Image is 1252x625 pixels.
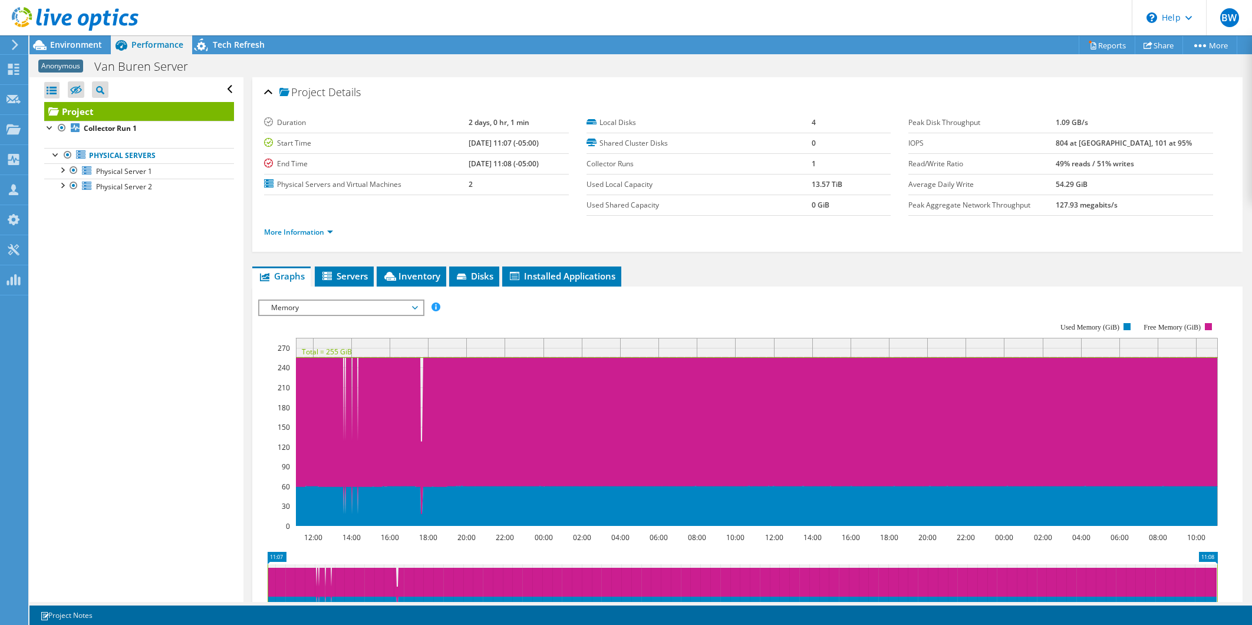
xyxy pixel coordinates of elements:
text: 04:00 [1072,532,1090,542]
text: 270 [278,343,290,353]
label: IOPS [908,137,1056,149]
b: 54.29 GiB [1056,179,1088,189]
span: Servers [321,270,368,282]
text: Total = 255 GiB [302,347,352,357]
label: Duration [264,117,469,129]
text: 22:00 [495,532,513,542]
label: Local Disks [587,117,812,129]
text: Used Memory (GiB) [1060,323,1119,331]
label: Start Time [264,137,469,149]
b: [DATE] 11:07 (-05:00) [469,138,539,148]
b: 0 GiB [812,200,829,210]
text: 12:00 [304,532,322,542]
b: 2 [469,179,473,189]
span: BW [1220,8,1239,27]
label: Used Local Capacity [587,179,812,190]
svg: \n [1146,12,1157,23]
text: 210 [278,383,290,393]
text: 240 [278,363,290,373]
text: 12:00 [765,532,783,542]
label: Peak Disk Throughput [908,117,1056,129]
span: Disks [455,270,493,282]
span: Environment [50,39,102,50]
span: Inventory [383,270,440,282]
text: 14:00 [803,532,821,542]
span: Tech Refresh [213,39,265,50]
text: 16:00 [841,532,859,542]
a: Project [44,102,234,121]
b: 1.09 GB/s [1056,117,1088,127]
label: Collector Runs [587,158,812,170]
text: 20:00 [457,532,475,542]
text: 0 [286,521,290,531]
a: More [1182,36,1237,54]
text: 18:00 [879,532,898,542]
b: 0 [812,138,816,148]
label: Shared Cluster Disks [587,137,812,149]
h1: Van Buren Server [89,60,206,73]
b: 127.93 megabits/s [1056,200,1118,210]
a: Physical Servers [44,148,234,163]
text: 16:00 [380,532,398,542]
text: 18:00 [419,532,437,542]
b: 2 days, 0 hr, 1 min [469,117,529,127]
text: 20:00 [918,532,936,542]
span: Physical Server 1 [96,166,152,176]
text: 04:00 [611,532,629,542]
a: More Information [264,227,333,237]
span: Graphs [258,270,305,282]
text: 90 [282,462,290,472]
span: Memory [265,301,417,315]
label: Used Shared Capacity [587,199,812,211]
a: Physical Server 1 [44,163,234,179]
text: 06:00 [1110,532,1128,542]
text: 02:00 [1033,532,1052,542]
a: Reports [1079,36,1135,54]
text: 08:00 [687,532,706,542]
b: 804 at [GEOGRAPHIC_DATA], 101 at 95% [1056,138,1192,148]
a: Collector Run 1 [44,121,234,136]
span: Anonymous [38,60,83,73]
label: Average Daily Write [908,179,1056,190]
text: 00:00 [534,532,552,542]
b: 1 [812,159,816,169]
b: Collector Run 1 [84,123,137,133]
text: 60 [282,482,290,492]
text: 120 [278,442,290,452]
span: Project [279,87,325,98]
b: 49% reads / 51% writes [1056,159,1134,169]
text: 08:00 [1148,532,1167,542]
label: Peak Aggregate Network Throughput [908,199,1056,211]
text: 00:00 [994,532,1013,542]
text: 30 [282,501,290,511]
text: 14:00 [342,532,360,542]
label: Read/Write Ratio [908,158,1056,170]
text: Free Memory (GiB) [1144,323,1201,331]
a: Share [1135,36,1183,54]
b: 13.57 TiB [812,179,842,189]
text: 150 [278,422,290,432]
span: Performance [131,39,183,50]
a: Physical Server 2 [44,179,234,194]
text: 06:00 [649,532,667,542]
a: Project Notes [32,608,101,623]
span: Physical Server 2 [96,182,152,192]
text: 10:00 [1187,532,1205,542]
text: 180 [278,403,290,413]
text: 22:00 [956,532,974,542]
b: 4 [812,117,816,127]
text: 02:00 [572,532,591,542]
span: Installed Applications [508,270,615,282]
span: Details [328,85,361,99]
text: 10:00 [726,532,744,542]
b: [DATE] 11:08 (-05:00) [469,159,539,169]
label: Physical Servers and Virtual Machines [264,179,469,190]
label: End Time [264,158,469,170]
